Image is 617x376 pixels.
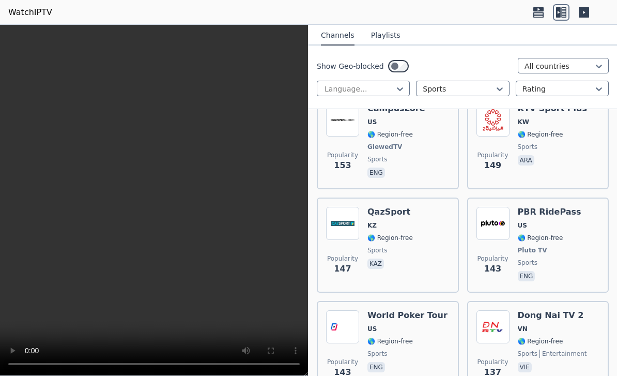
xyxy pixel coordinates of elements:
span: 🌎 Region-free [518,130,563,139]
span: sports [518,350,537,358]
span: Pluto TV [518,246,547,254]
h6: World Poker Tour [367,310,448,321]
p: vie [518,362,532,372]
span: 🌎 Region-free [367,234,413,242]
span: 🌎 Region-free [367,130,413,139]
span: sports [367,350,387,358]
span: sports [518,259,537,267]
span: sports [367,155,387,163]
button: Channels [321,26,354,46]
img: QazSport [326,207,359,240]
span: sports [367,246,387,254]
span: entertainment [539,350,587,358]
span: VN [518,325,528,333]
img: CampusLore [326,103,359,137]
span: Popularity [477,151,508,159]
span: US [518,221,527,230]
span: Popularity [327,358,358,366]
span: sports [518,143,537,151]
img: PBR RidePass [476,207,510,240]
span: 🌎 Region-free [518,337,563,345]
span: Popularity [327,254,358,263]
span: KW [518,118,530,126]
img: KTV Sport Plus [476,103,510,137]
p: eng [518,271,535,281]
a: WatchIPTV [8,6,52,19]
span: KZ [367,221,377,230]
p: eng [367,168,385,178]
button: Playlists [371,26,400,46]
span: 153 [334,159,351,172]
span: Popularity [327,151,358,159]
h6: PBR RidePass [518,207,581,217]
p: kaz [367,259,384,269]
span: 🌎 Region-free [367,337,413,345]
span: US [367,118,377,126]
span: Popularity [477,358,508,366]
h6: QazSport [367,207,413,217]
span: 143 [484,263,501,275]
span: US [367,325,377,333]
span: 149 [484,159,501,172]
p: ara [518,155,534,166]
span: Popularity [477,254,508,263]
p: eng [367,362,385,372]
h6: Dong Nai TV 2 [518,310,587,321]
span: GlewedTV [367,143,402,151]
img: World Poker Tour [326,310,359,343]
img: Dong Nai TV 2 [476,310,510,343]
label: Show Geo-blocked [317,61,384,71]
span: 147 [334,263,351,275]
span: 🌎 Region-free [518,234,563,242]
